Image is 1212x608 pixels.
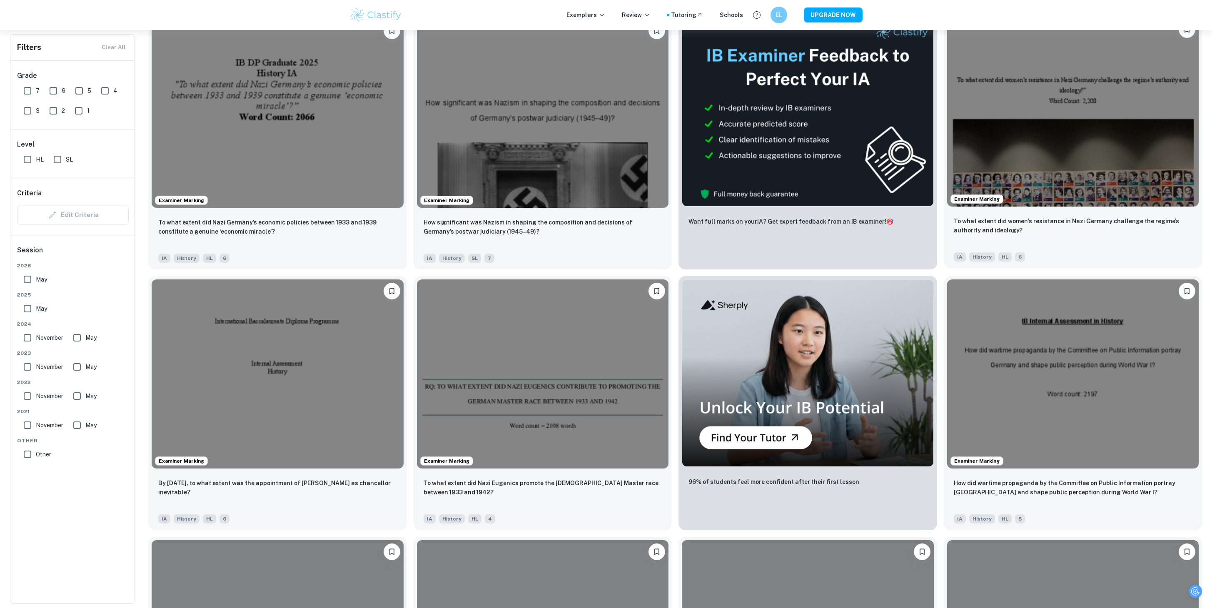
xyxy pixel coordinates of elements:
[36,362,63,371] span: November
[944,276,1202,530] a: Examiner MarkingBookmarkHow did wartime propaganda by the Committee on Public Information portray...
[969,514,995,523] span: History
[219,254,229,263] span: 6
[484,254,494,263] span: 7
[158,254,170,263] span: IA
[954,252,966,262] span: IA
[17,42,41,53] h6: Filters
[349,7,402,23] img: Clastify logo
[66,155,73,164] span: SL
[671,10,703,20] a: Tutoring
[914,543,930,560] button: Bookmark
[85,333,97,342] span: May
[954,514,966,523] span: IA
[384,283,400,299] button: Bookmark
[951,457,1003,465] span: Examiner Marking
[158,514,170,523] span: IA
[203,254,216,263] span: HL
[951,195,1003,203] span: Examiner Marking
[36,106,40,115] span: 3
[421,197,473,204] span: Examiner Marking
[417,279,669,468] img: History IA example thumbnail: To what extent did Nazi Eugenics promote
[174,514,200,523] span: History
[36,421,63,430] span: November
[17,349,129,357] span: 2023
[774,10,784,20] h6: EL
[424,478,662,497] p: To what extent did Nazi Eugenics promote the German Master race between 1933 and 1942?
[36,304,47,313] span: May
[1179,543,1195,560] button: Bookmark
[1179,283,1195,299] button: Bookmark
[771,7,787,23] button: EL
[947,18,1199,207] img: History IA example thumbnail: To what extent did women’s resistance in
[148,276,407,530] a: Examiner MarkingBookmarkBy January 1933, to what extent was the appointment of Hitler as chancell...
[468,254,481,263] span: SL
[720,10,743,20] a: Schools
[155,457,207,465] span: Examiner Marking
[36,450,51,459] span: Other
[439,254,465,263] span: History
[152,279,404,468] img: History IA example thumbnail: By January 1933, to what extent was the
[384,22,400,39] button: Bookmark
[87,86,91,95] span: 5
[424,514,436,523] span: IA
[421,457,473,465] span: Examiner Marking
[174,254,200,263] span: History
[678,16,937,269] a: ThumbnailWant full marks on yourIA? Get expert feedback from an IB examiner!
[424,218,662,236] p: How significant was Nazism in shaping the composition and decisions of Germany’s postwar judiciar...
[219,514,229,523] span: 6
[113,86,117,95] span: 4
[678,276,937,530] a: Thumbnail96% of students feel more confident after their first lesson
[954,478,1192,497] p: How did wartime propaganda by the Committee on Public Information portray Germany and shape publi...
[17,408,129,415] span: 2021
[17,205,129,225] div: Criteria filters are unavailable when searching by topic
[87,106,90,115] span: 1
[886,218,893,225] span: 🎯
[969,252,995,262] span: History
[566,10,605,20] p: Exemplars
[62,86,65,95] span: 6
[947,279,1199,468] img: History IA example thumbnail: How did wartime propaganda by the Commit
[485,514,495,523] span: 4
[414,16,672,269] a: Examiner MarkingBookmarkHow significant was Nazism in shaping the composition and decisions of Ge...
[62,106,65,115] span: 2
[158,478,397,497] p: By January 1933, to what extent was the appointment of Hitler as chancellor inevitable?
[750,8,764,22] button: Help and Feedback
[152,19,404,208] img: History IA example thumbnail: To what extent did Nazi Germany’s econom
[36,86,40,95] span: 7
[17,320,129,328] span: 2024
[158,218,397,236] p: To what extent did Nazi Germany’s economic policies between 1933 and 1939 constitute a genuine ‘e...
[424,254,436,263] span: IA
[85,391,97,401] span: May
[688,477,859,486] p: 96% of students feel more confident after their first lesson
[622,10,650,20] p: Review
[414,276,672,530] a: Examiner MarkingBookmarkTo what extent did Nazi Eugenics promote the German Master race between 1...
[17,71,129,81] h6: Grade
[148,16,407,269] a: Examiner MarkingBookmarkTo what extent did Nazi Germany’s economic policies between 1933 and 1939...
[1015,514,1025,523] span: 5
[17,188,42,198] h6: Criteria
[998,252,1012,262] span: HL
[648,283,665,299] button: Bookmark
[998,514,1012,523] span: HL
[155,197,207,204] span: Examiner Marking
[17,262,129,269] span: 2026
[804,7,863,22] button: UPGRADE NOW
[36,275,47,284] span: May
[85,421,97,430] span: May
[682,279,934,467] img: Thumbnail
[36,155,44,164] span: HL
[36,333,63,342] span: November
[384,543,400,560] button: Bookmark
[648,22,665,39] button: Bookmark
[944,16,1202,269] a: Examiner MarkingBookmarkTo what extent did women’s resistance in Nazi Germany challenge the regim...
[17,437,129,444] span: Other
[203,514,216,523] span: HL
[17,379,129,386] span: 2022
[439,514,465,523] span: History
[17,140,129,150] h6: Level
[1015,252,1025,262] span: 6
[17,291,129,299] span: 2025
[688,217,893,226] p: Want full marks on your IA ? Get expert feedback from an IB examiner!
